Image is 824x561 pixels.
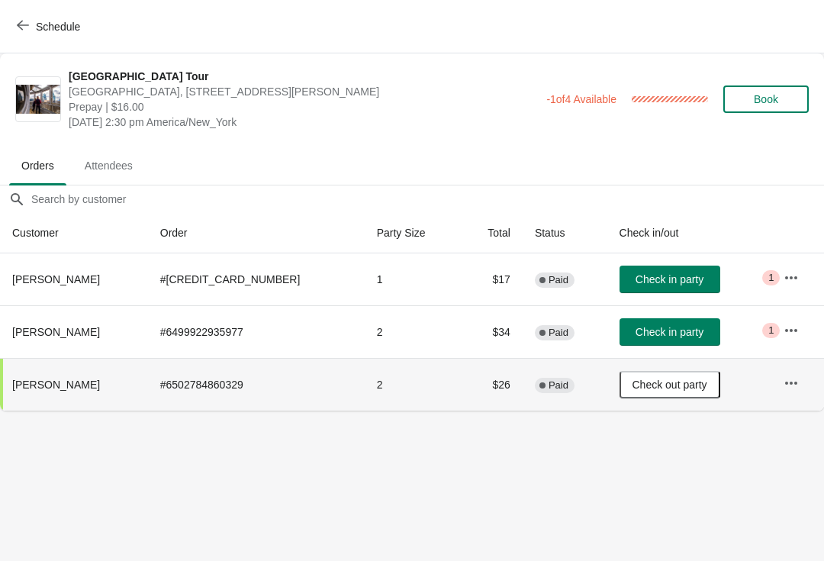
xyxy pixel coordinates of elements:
button: Check in party [620,266,720,293]
th: Party Size [365,213,461,253]
td: 2 [365,305,461,358]
th: Status [523,213,607,253]
td: # 6502784860329 [148,358,365,411]
td: # [CREDIT_CARD_NUMBER] [148,253,365,305]
td: $34 [461,305,523,358]
span: [GEOGRAPHIC_DATA], [STREET_ADDRESS][PERSON_NAME] [69,84,539,99]
span: Book [754,93,778,105]
img: City Hall Tower Tour [16,85,60,114]
button: Book [723,85,809,113]
td: $26 [461,358,523,411]
span: 1 [768,272,774,284]
span: [PERSON_NAME] [12,326,100,338]
span: Check out party [632,379,707,391]
span: [GEOGRAPHIC_DATA] Tour [69,69,539,84]
span: Check in party [636,326,703,338]
td: 2 [365,358,461,411]
span: -1 of 4 Available [546,93,616,105]
span: Orders [9,152,66,179]
span: Schedule [36,21,80,33]
span: Prepay | $16.00 [69,99,539,114]
th: Total [461,213,523,253]
span: Paid [549,274,568,286]
td: $17 [461,253,523,305]
span: Paid [549,327,568,339]
span: Attendees [72,152,145,179]
span: [PERSON_NAME] [12,273,100,285]
span: [DATE] 2:30 pm America/New_York [69,114,539,130]
input: Search by customer [31,185,824,213]
span: Paid [549,379,568,392]
span: 1 [768,324,774,337]
span: [PERSON_NAME] [12,379,100,391]
th: Order [148,213,365,253]
button: Check in party [620,318,720,346]
td: # 6499922935977 [148,305,365,358]
button: Schedule [8,13,92,40]
span: Check in party [636,273,703,285]
td: 1 [365,253,461,305]
th: Check in/out [607,213,772,253]
button: Check out party [620,371,720,398]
